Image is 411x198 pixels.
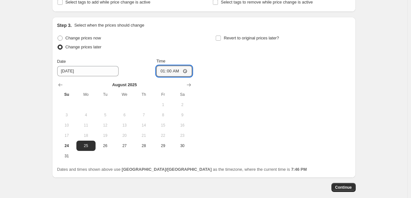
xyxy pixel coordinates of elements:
button: Wednesday August 6 2025 [115,110,134,120]
th: Monday [76,89,96,100]
button: Show next month, September 2025 [184,80,193,89]
span: 20 [117,133,131,138]
span: Sa [175,92,189,97]
button: Friday August 8 2025 [153,110,173,120]
button: Saturday August 2 2025 [173,100,192,110]
button: Monday August 4 2025 [76,110,96,120]
button: Tuesday August 26 2025 [96,141,115,151]
span: Continue [335,185,352,190]
span: Change prices later [66,45,102,49]
span: 30 [175,143,189,148]
span: Change prices now [66,36,101,40]
button: Thursday August 21 2025 [134,130,153,141]
button: Wednesday August 13 2025 [115,120,134,130]
button: Thursday August 14 2025 [134,120,153,130]
span: Mo [79,92,93,97]
span: 21 [137,133,151,138]
button: Thursday August 28 2025 [134,141,153,151]
span: 26 [98,143,112,148]
span: 11 [79,123,93,128]
span: 22 [156,133,170,138]
span: 16 [175,123,189,128]
th: Wednesday [115,89,134,100]
span: 19 [98,133,112,138]
button: Wednesday August 20 2025 [115,130,134,141]
span: Time [156,59,165,63]
button: Continue [331,183,356,192]
input: 8/24/2025 [57,66,119,76]
th: Sunday [57,89,76,100]
span: Dates and times shown above use as the timezone, where the current time is [57,167,307,172]
span: We [117,92,131,97]
button: Sunday August 10 2025 [57,120,76,130]
span: 24 [60,143,74,148]
h2: Step 3. [57,22,72,29]
span: 9 [175,112,189,118]
span: 14 [137,123,151,128]
button: Tuesday August 19 2025 [96,130,115,141]
button: Saturday August 23 2025 [173,130,192,141]
span: 15 [156,123,170,128]
th: Friday [153,89,173,100]
input: 12:00 [156,66,192,77]
button: Thursday August 7 2025 [134,110,153,120]
button: Today Sunday August 24 2025 [57,141,76,151]
span: 29 [156,143,170,148]
span: 2 [175,102,189,107]
span: Tu [98,92,112,97]
span: 12 [98,123,112,128]
button: Monday August 25 2025 [76,141,96,151]
span: 18 [79,133,93,138]
button: Sunday August 31 2025 [57,151,76,161]
span: 23 [175,133,189,138]
button: Saturday August 30 2025 [173,141,192,151]
span: 17 [60,133,74,138]
span: 4 [79,112,93,118]
b: 7:46 PM [291,167,307,172]
span: 6 [117,112,131,118]
th: Thursday [134,89,153,100]
button: Sunday August 17 2025 [57,130,76,141]
button: Friday August 22 2025 [153,130,173,141]
span: 3 [60,112,74,118]
span: 8 [156,112,170,118]
th: Tuesday [96,89,115,100]
span: 28 [137,143,151,148]
button: Tuesday August 5 2025 [96,110,115,120]
span: 27 [117,143,131,148]
span: 7 [137,112,151,118]
p: Select when the prices should change [74,22,144,29]
span: Revert to original prices later? [224,36,279,40]
button: Tuesday August 12 2025 [96,120,115,130]
span: 1 [156,102,170,107]
button: Saturday August 16 2025 [173,120,192,130]
span: Th [137,92,151,97]
span: Su [60,92,74,97]
span: 10 [60,123,74,128]
button: Saturday August 9 2025 [173,110,192,120]
button: Friday August 29 2025 [153,141,173,151]
span: 13 [117,123,131,128]
button: Wednesday August 27 2025 [115,141,134,151]
button: Monday August 18 2025 [76,130,96,141]
span: 25 [79,143,93,148]
button: Monday August 11 2025 [76,120,96,130]
th: Saturday [173,89,192,100]
span: 5 [98,112,112,118]
button: Sunday August 3 2025 [57,110,76,120]
span: Date [57,59,66,64]
button: Friday August 15 2025 [153,120,173,130]
button: Friday August 1 2025 [153,100,173,110]
span: Fr [156,92,170,97]
b: [GEOGRAPHIC_DATA]/[GEOGRAPHIC_DATA] [122,167,212,172]
button: Show previous month, July 2025 [56,80,65,89]
span: 31 [60,153,74,159]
